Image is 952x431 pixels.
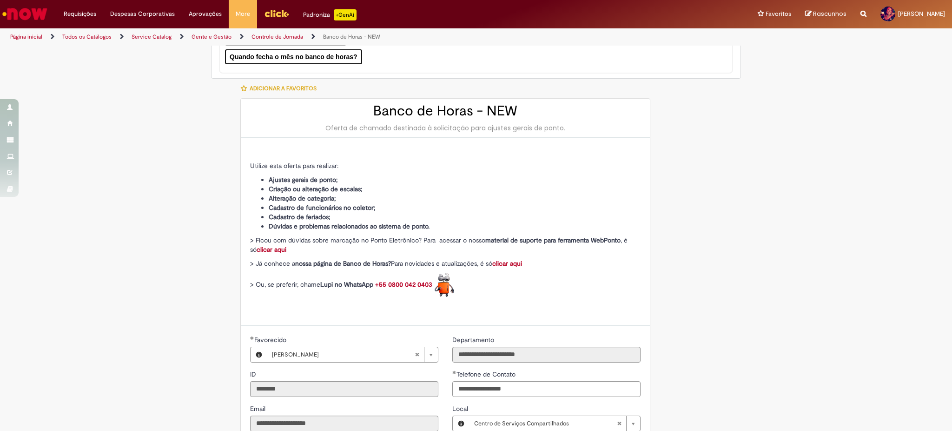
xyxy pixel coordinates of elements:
[1,5,49,23] img: ServiceNow
[805,10,846,19] a: Rascunhos
[485,236,621,244] strong: material de suporte para ferramenta WebPonto
[250,259,641,268] p: > Já conhece a Para novidades e atualizações, é só
[320,280,373,289] strong: Lupi no WhatsApp
[269,222,430,230] strong: Dúvidas e problemas relacionados ao sistema de ponto.
[250,404,267,413] label: Somente leitura - Email
[452,404,470,413] span: Local
[269,194,336,202] strong: Alteração de categoria;
[269,203,376,212] strong: Cadastro de funcionários no coletor;
[10,33,42,40] a: Página inicial
[334,9,357,20] p: +GenAi
[469,416,640,431] a: Centro de Serviços CompartilhadosLimpar campo Local
[254,336,288,344] span: Necessários - Favorecido
[474,416,617,431] span: Centro de Serviços Compartilhados
[250,236,641,254] p: > Ficou com dúvidas sobre marcação no Ponto Eletrônico? Para acessar o nosso , é só
[267,347,438,362] a: [PERSON_NAME]Limpar campo Favorecido
[250,370,258,378] span: Somente leitura - ID
[250,85,317,92] span: Adicionar a Favoritos
[250,162,338,170] span: Utilize esta oferta para realizar:
[323,33,380,40] a: Banco de Horas - NEW
[251,347,267,362] button: Favorecido, Visualizar este registro Leticia Soares Martins
[295,259,391,268] strong: nossa página de Banco de Horas?
[269,213,331,221] strong: Cadastro de feriados;
[250,404,267,413] span: Somente leitura - Email
[452,370,456,374] span: Obrigatório Preenchido
[189,9,222,19] span: Aprovações
[7,28,628,46] ul: Trilhas de página
[62,33,112,40] a: Todos os Catálogos
[64,9,96,19] span: Requisições
[250,370,258,379] label: Somente leitura - ID
[251,33,303,40] a: Controle de Jornada
[452,347,641,363] input: Departamento
[250,336,254,340] span: Obrigatório Preenchido
[410,347,424,362] abbr: Limpar campo Favorecido
[452,381,641,397] input: Telefone de Contato
[492,259,522,268] a: clicar aqui
[453,416,469,431] button: Local, Visualizar este registro Centro de Serviços Compartilhados
[250,381,438,397] input: ID
[269,175,338,184] strong: Ajustes gerais de ponto;
[225,49,362,64] button: Quando fecha o mês no banco de horas?
[898,10,945,18] span: [PERSON_NAME]
[236,9,250,19] span: More
[456,370,517,378] span: Telefone de Contato
[192,33,231,40] a: Gente e Gestão
[250,123,641,133] div: Oferta de chamado destinada à solicitação para ajustes gerais de ponto.
[250,103,641,119] h2: Banco de Horas - NEW
[813,9,846,18] span: Rascunhos
[612,416,626,431] abbr: Limpar campo Local
[375,280,432,289] a: +55 0800 042 0403
[250,273,641,297] p: > Ou, se preferir, chame
[766,9,791,19] span: Favoritos
[240,79,322,98] button: Adicionar a Favoritos
[269,185,363,193] strong: Criação ou alteração de escalas;
[303,9,357,20] div: Padroniza
[110,9,175,19] span: Despesas Corporativas
[452,335,496,344] label: Somente leitura - Departamento
[272,347,415,362] span: [PERSON_NAME]
[264,7,289,20] img: click_logo_yellow_360x200.png
[132,33,172,40] a: Service Catalog
[257,245,286,254] a: clicar aqui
